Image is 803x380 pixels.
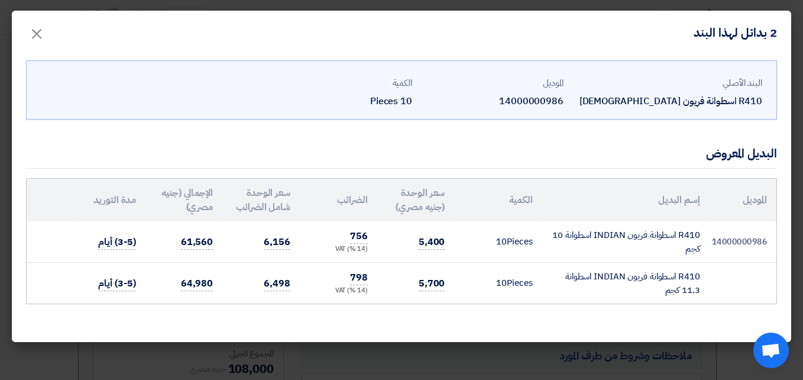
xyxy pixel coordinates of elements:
td: Pieces [454,263,542,304]
th: الضرائب [300,179,377,221]
th: الموديل [710,179,776,221]
span: (3-5) أيام [98,235,135,250]
th: سعر الوحدة شامل الضرائب [222,179,300,221]
span: 61,560 [181,235,213,250]
span: 10 [496,235,507,248]
button: Close [20,19,53,43]
span: 798 [350,270,368,285]
th: مدة التوريد [78,179,145,221]
div: Open chat [753,333,789,368]
th: الكمية [454,179,542,221]
div: R410 اسطوانة فريون [DEMOGRAPHIC_DATA] [573,94,762,108]
div: 14000000986 [422,94,564,108]
span: 5,400 [419,235,445,250]
span: 10 [496,276,507,289]
td: Pieces [454,221,542,263]
div: 10 Pieces [270,94,412,108]
div: الموديل [422,76,564,90]
td: 14000000986 [710,221,776,263]
th: سعر الوحدة (جنيه مصري) [377,179,455,221]
div: (14 %) VAT [309,244,368,255]
span: 6,156 [264,235,290,250]
h4: 2 بدائل لهذا البند [694,25,777,40]
div: الكمية [270,76,412,90]
span: (3-5) أيام [98,276,135,291]
div: البديل المعروض [706,144,777,162]
th: إسم البديل [542,179,710,221]
span: 64,980 [181,276,213,291]
span: 756 [350,229,368,244]
span: × [30,15,44,51]
th: الإجمالي (جنيه مصري) [145,179,222,221]
td: R410 اسطوانة فريون INDIAN اسطوانة 10 كجم [542,221,710,263]
div: (14 %) VAT [309,286,368,296]
div: البند الأصلي [573,76,762,90]
span: 6,498 [264,276,290,291]
span: 5,700 [419,276,445,291]
td: R410 اسطوانة فريون INDIAN اسطوانة 11.3 كجم [542,263,710,304]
